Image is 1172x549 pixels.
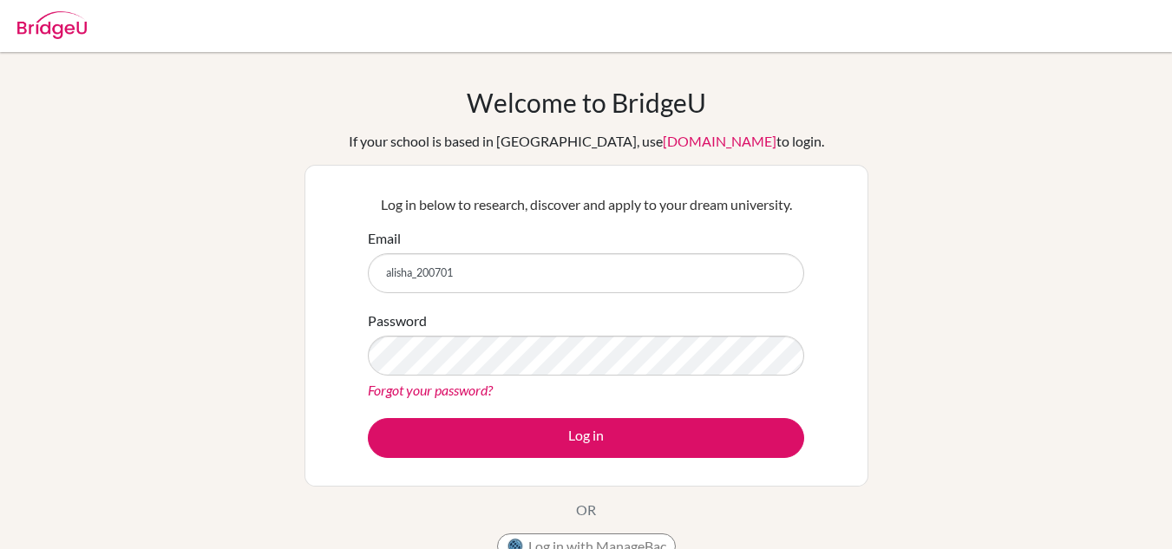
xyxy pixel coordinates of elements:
div: If your school is based in [GEOGRAPHIC_DATA], use to login. [349,131,824,152]
label: Password [368,310,427,331]
p: OR [576,500,596,520]
p: Log in below to research, discover and apply to your dream university. [368,194,804,215]
label: Email [368,228,401,249]
a: Forgot your password? [368,382,493,398]
h1: Welcome to BridgeU [467,87,706,118]
img: Bridge-U [17,11,87,39]
a: [DOMAIN_NAME] [663,133,776,149]
button: Log in [368,418,804,458]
